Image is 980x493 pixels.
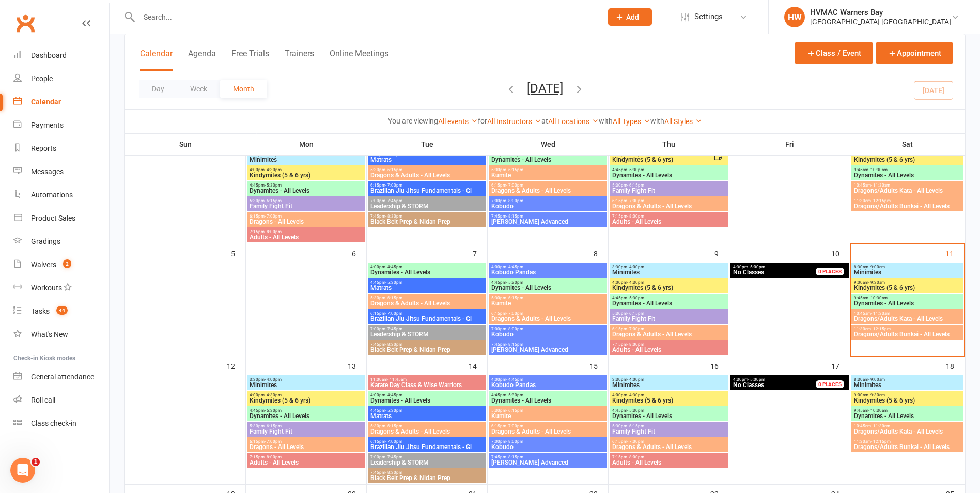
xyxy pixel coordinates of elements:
span: [PERSON_NAME] Advanced [491,219,605,225]
th: Sat [850,133,965,155]
span: Dynamites - All Levels [491,397,605,404]
th: Tue [367,133,488,155]
span: - 4:00pm [627,377,644,382]
span: 6:15pm [249,439,363,444]
span: - 6:15pm [627,424,644,428]
span: - 5:30pm [627,167,644,172]
th: Sun [125,133,246,155]
span: 8:30am [853,265,961,269]
span: 5:30pm [249,198,363,203]
span: Dynamites - All Levels [249,188,363,194]
span: Dynamites - All Levels [491,157,605,163]
span: Dynamites - All Levels [612,300,726,306]
span: Dynamites - All Levels [249,413,363,419]
a: Product Sales [13,207,109,230]
div: Gradings [31,237,60,245]
span: Black Belt Prep & Nidan Prep [370,347,484,353]
a: Waivers 2 [13,253,109,276]
button: Calendar [140,49,173,71]
a: Tasks 44 [13,300,109,323]
span: - 7:00pm [385,183,402,188]
span: Settings [694,5,723,28]
div: 14 [469,357,487,374]
span: - 4:00pm [627,265,644,269]
span: Kindymites (5 & 6 yrs) [612,157,713,163]
span: - 6:15pm [385,424,402,428]
span: 7:45pm [370,342,484,347]
span: 6:15pm [491,311,605,316]
span: 4:00pm [612,393,726,397]
span: Dragons/Adults Bunkai - All Levels [853,331,961,337]
button: Appointment [876,42,953,64]
span: 4:45pm [491,280,605,285]
span: Dragons & Adults - All Levels [491,428,605,435]
div: Payments [31,121,64,129]
span: 5:30pm [612,311,726,316]
span: - 11:30am [871,311,890,316]
span: 4:00pm [491,377,605,382]
span: 5:30pm [612,183,726,188]
span: 4:30pm [733,265,828,269]
span: - 4:45pm [385,393,402,397]
th: Thu [609,133,729,155]
div: 11 [945,244,964,261]
div: HVMAC Warners Bay [810,8,951,17]
span: 9:45am [853,408,961,413]
span: - 6:15pm [506,167,523,172]
div: 0 PLACES [816,268,844,275]
span: - 6:15pm [627,183,644,188]
span: - 4:30pm [265,393,282,397]
div: 9 [714,244,729,261]
a: Clubworx [12,10,38,36]
div: 7 [473,244,487,261]
div: Waivers [31,260,56,269]
span: 6:15pm [612,327,726,331]
span: 6:15pm [491,424,605,428]
span: Minimites [249,157,363,163]
a: People [13,67,109,90]
span: 6:15pm [370,439,484,444]
a: All events [438,117,478,126]
div: Product Sales [31,214,75,222]
span: 5:30pm [491,296,605,300]
span: 7:00pm [491,327,605,331]
span: - 7:45pm [385,327,402,331]
span: Dragons - All Levels [249,219,363,225]
span: Dragons/Adults Bunkai - All Levels [853,203,961,209]
span: - 8:15pm [506,214,523,219]
input: Search... [136,10,595,24]
span: - 6:15pm [385,167,402,172]
span: 4:45pm [612,296,726,300]
span: Adults - All Levels [612,347,726,353]
span: 7:15pm [612,342,726,347]
span: Dynamites - All Levels [370,397,484,404]
span: - 7:00pm [627,439,644,444]
span: - 7:00pm [265,214,282,219]
a: Workouts [13,276,109,300]
div: Automations [31,191,73,199]
span: 7:00pm [491,439,605,444]
span: Add [626,13,639,21]
span: Minimites [853,382,961,388]
span: Kindymites (5 & 6 yrs) [249,397,363,404]
span: 4:45pm [370,408,484,413]
th: Wed [488,133,609,155]
button: Add [608,8,652,26]
span: 10:45am [853,183,961,188]
span: Adults - All Levels [612,219,726,225]
button: Month [220,80,267,98]
a: Calendar [13,90,109,114]
span: 4:00pm [370,393,484,397]
span: - 6:15pm [506,296,523,300]
span: - 6:15pm [265,198,282,203]
span: - 6:15pm [265,424,282,428]
span: Dynamites - All Levels [853,172,961,178]
iframe: Intercom live chat [10,458,35,483]
strong: at [541,117,548,125]
span: Dragons/Adults Kata - All Levels [853,428,961,435]
span: - 7:00pm [385,439,402,444]
span: 4:00pm [249,167,363,172]
span: - 12:15pm [871,327,891,331]
span: 6:15pm [370,311,484,316]
span: - 9:00am [868,265,885,269]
